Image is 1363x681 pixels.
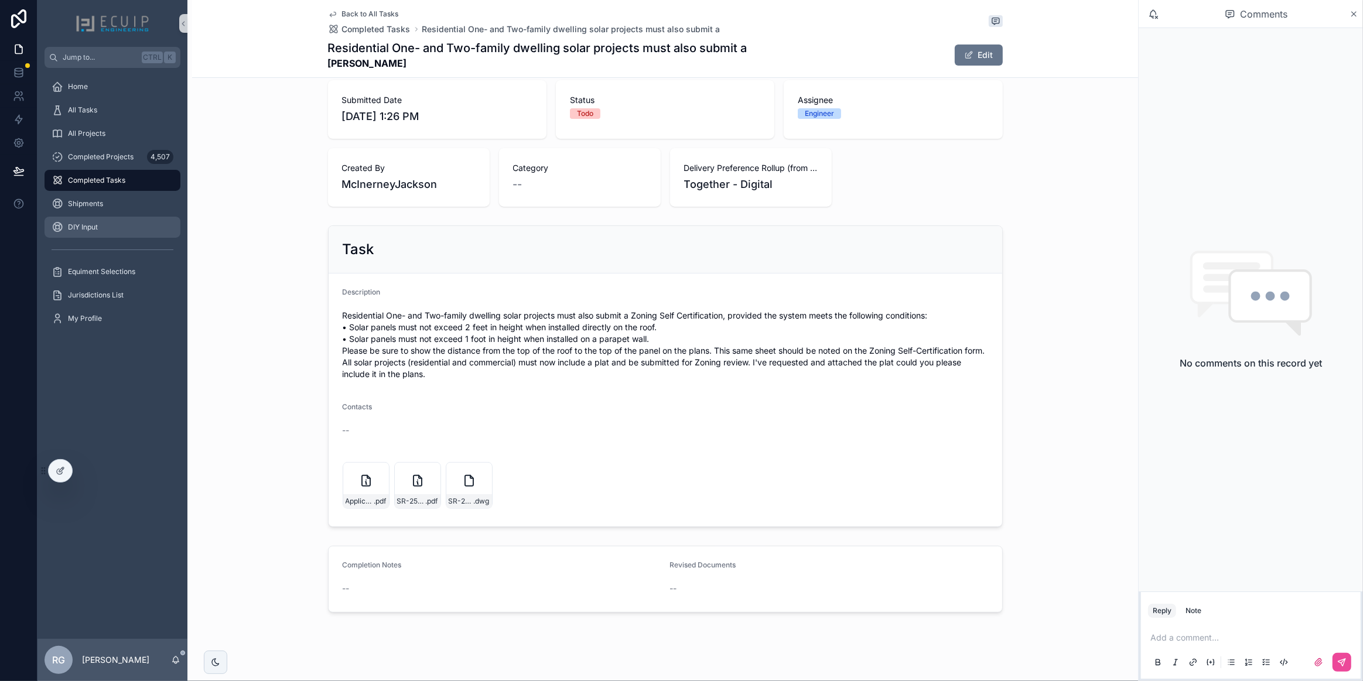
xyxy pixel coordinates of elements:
[342,108,532,125] span: [DATE] 1:26 PM
[684,176,818,193] span: Together - Digital
[68,267,135,276] span: Equiment Selections
[328,40,747,56] h1: Residential One- and Two-family dwelling solar projects must also submit a
[474,497,490,506] span: .dwg
[76,14,149,33] img: App logo
[45,308,180,329] a: My Profile
[342,94,532,106] span: Submitted Date
[165,53,175,62] span: K
[670,583,677,594] span: --
[798,94,988,106] span: Assignee
[955,45,1003,66] button: Edit
[68,176,125,185] span: Completed Tasks
[45,193,180,214] a: Shipments
[1180,356,1322,370] h2: No comments on this record yet
[45,123,180,144] a: All Projects
[68,290,124,300] span: Jurisdictions List
[805,108,834,119] div: Engineer
[68,223,98,232] span: DIY Input
[1186,606,1201,615] div: Note
[37,68,187,344] div: scrollable content
[343,583,350,594] span: --
[45,285,180,306] a: Jurisdictions List
[422,23,720,35] a: Residential One- and Two-family dwelling solar projects must also submit a
[342,176,476,193] span: McInerneyJackson
[68,199,103,208] span: Shipments
[63,53,137,62] span: Jump to...
[346,497,374,506] span: ApplicationforSolarZoningSelf-Certification-4.10.23
[670,560,736,569] span: Revised Documents
[1240,7,1287,21] span: Comments
[82,654,149,666] p: [PERSON_NAME]
[513,162,647,174] span: Category
[68,129,105,138] span: All Projects
[45,76,180,97] a: Home
[68,314,102,323] span: My Profile
[68,105,97,115] span: All Tasks
[343,288,381,296] span: Description
[570,94,760,106] span: Status
[328,23,411,35] a: Completed Tasks
[1148,604,1176,618] button: Reply
[45,47,180,68] button: Jump to...CtrlK
[397,497,426,506] span: SR-25-06073(2025)_Signed-(1)
[342,23,411,35] span: Completed Tasks
[343,240,374,259] h2: Task
[45,146,180,167] a: Completed Projects4,507
[342,9,399,19] span: Back to All Tasks
[343,402,373,411] span: Contacts
[45,100,180,121] a: All Tasks
[343,425,350,436] span: --
[1181,604,1206,618] button: Note
[142,52,163,63] span: Ctrl
[328,9,399,19] a: Back to All Tasks
[343,560,402,569] span: Completion Notes
[577,108,593,119] div: Todo
[45,170,180,191] a: Completed Tasks
[449,497,474,506] span: SR-25-06073(2025)
[426,497,438,506] span: .pdf
[328,56,747,70] strong: [PERSON_NAME]
[374,497,387,506] span: .pdf
[68,82,88,91] span: Home
[147,150,173,164] div: 4,507
[684,162,818,174] span: Delivery Preference Rollup (from Design projects)
[513,176,522,193] span: --
[45,217,180,238] a: DIY Input
[343,310,988,380] span: Residential One- and Two-family dwelling solar projects must also submit a Zoning Self Certificat...
[52,653,65,667] span: RG
[342,162,476,174] span: Created By
[68,152,134,162] span: Completed Projects
[45,261,180,282] a: Equiment Selections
